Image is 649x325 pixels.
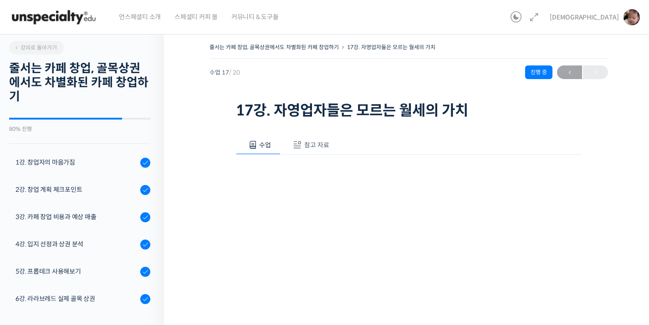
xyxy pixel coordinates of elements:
span: 수업 17 [210,70,240,75]
span: 강의로 돌아가기 [14,44,57,51]
span: 참고 자료 [304,141,329,149]
a: ←이전 [557,65,582,79]
a: 17강. 자영업자들은 모르는 월세의 가치 [347,44,435,50]
span: ← [557,66,582,79]
div: 5강. 프롭테크 사용해보기 [15,266,138,276]
h2: 줄서는 카페 창업, 골목상권에서도 차별화된 카페 창업하기 [9,61,150,104]
span: / 20 [229,69,240,76]
h1: 17강. 자영업자들은 모르는 월세의 가치 [236,102,582,119]
div: 80% 진행 [9,126,150,132]
div: 1강. 창업자의 마음가짐 [15,157,138,167]
div: 3강. 카페 창업 비용과 예상 매출 [15,212,138,222]
span: 수업 [259,141,271,149]
div: 2강. 창업 계획 체크포인트 [15,185,138,195]
div: 6강. 라라브레드 실제 골목 상권 [15,294,138,304]
span: [DEMOGRAPHIC_DATA] [550,13,619,21]
div: 진행 중 [525,65,552,79]
a: 강의로 돌아가기 [9,41,64,55]
div: 4강. 입지 선정과 상권 분석 [15,239,138,249]
a: 줄서는 카페 창업, 골목상권에서도 차별화된 카페 창업하기 [210,44,339,50]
